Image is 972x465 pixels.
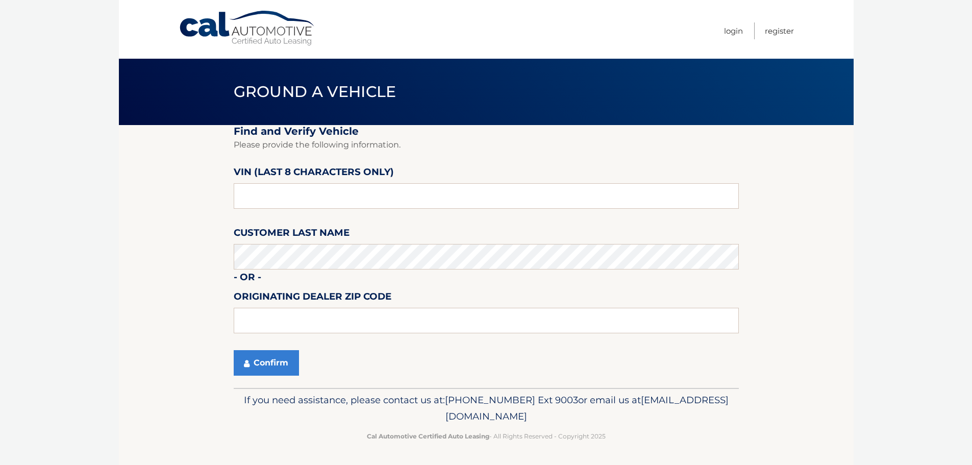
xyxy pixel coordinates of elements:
[234,125,739,138] h2: Find and Verify Vehicle
[367,432,489,440] strong: Cal Automotive Certified Auto Leasing
[234,138,739,152] p: Please provide the following information.
[765,22,794,39] a: Register
[240,431,732,442] p: - All Rights Reserved - Copyright 2025
[234,225,350,244] label: Customer Last Name
[234,164,394,183] label: VIN (last 8 characters only)
[240,392,732,425] p: If you need assistance, please contact us at: or email us at
[445,394,578,406] span: [PHONE_NUMBER] Ext 9003
[234,270,261,288] label: - or -
[234,289,391,308] label: Originating Dealer Zip Code
[234,350,299,376] button: Confirm
[234,82,396,101] span: Ground a Vehicle
[179,10,316,46] a: Cal Automotive
[724,22,743,39] a: Login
